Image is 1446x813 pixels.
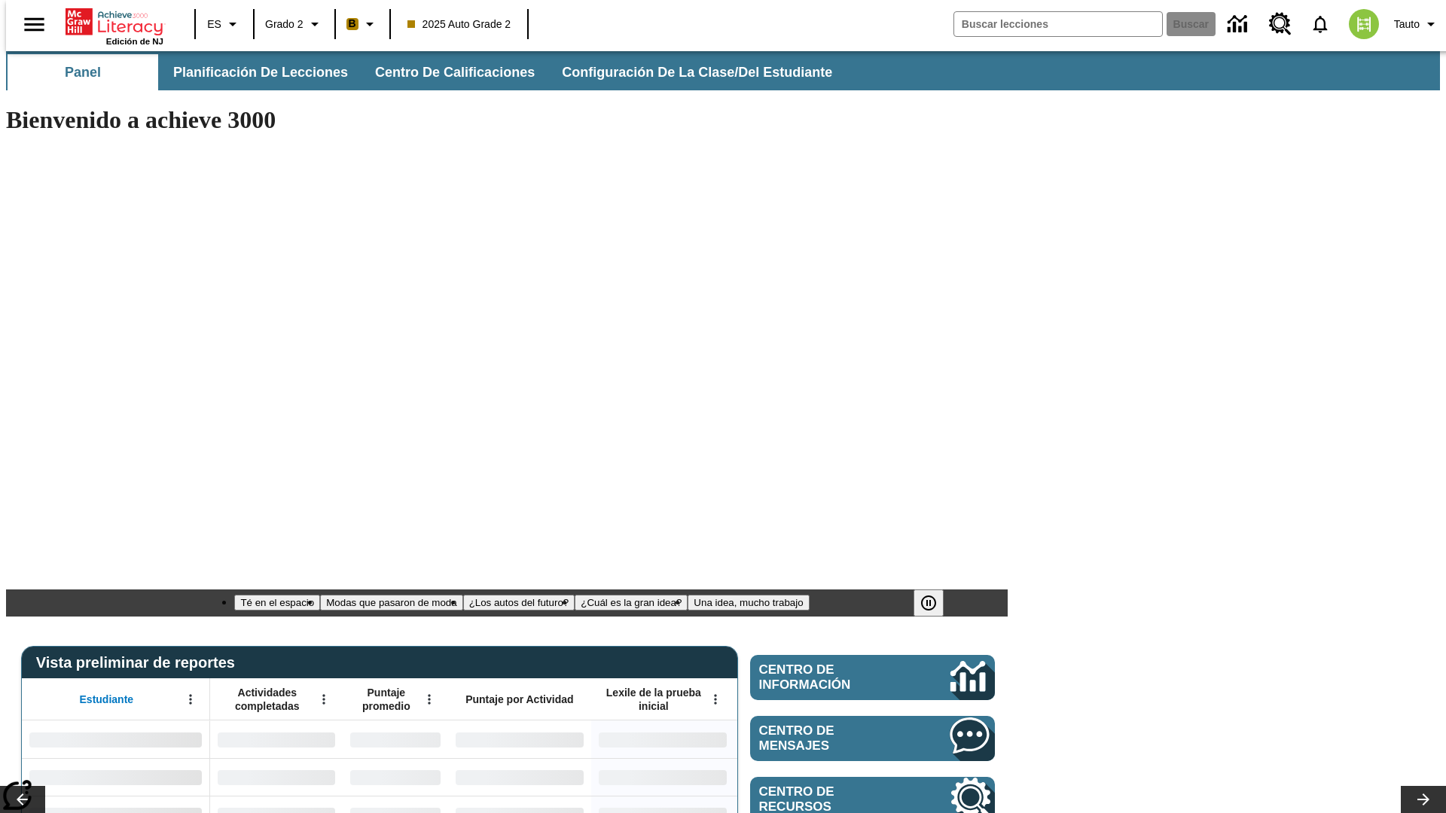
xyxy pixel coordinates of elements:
[173,64,348,81] span: Planificación de lecciones
[550,54,844,90] button: Configuración de la clase/del estudiante
[265,17,304,32] span: Grado 2
[1260,4,1301,44] a: Centro de recursos, Se abrirá en una pestaña nueva.
[954,12,1162,36] input: Buscar campo
[363,54,547,90] button: Centro de calificaciones
[349,14,356,33] span: B
[1219,4,1260,45] a: Centro de información
[218,686,317,713] span: Actividades completadas
[914,589,944,617] button: Pausar
[562,64,832,81] span: Configuración de la clase/del estudiante
[66,5,163,46] div: Portada
[1340,5,1388,44] button: Escoja un nuevo avatar
[575,595,688,611] button: Diapositiva 4 ¿Cuál es la gran idea?
[1301,5,1340,44] a: Notificaciones
[704,688,727,711] button: Abrir menú
[1401,786,1446,813] button: Carrusel de lecciones, seguir
[161,54,360,90] button: Planificación de lecciones
[36,654,243,671] span: Vista preliminar de reportes
[914,589,959,617] div: Pausar
[210,758,343,796] div: Sin datos,
[759,662,900,693] span: Centro de información
[599,686,709,713] span: Lexile de la prueba inicial
[234,595,320,611] button: Diapositiva 1 Té en el espacio
[66,7,163,37] a: Portada
[343,758,448,796] div: Sin datos,
[375,64,535,81] span: Centro de calificaciones
[465,693,573,706] span: Puntaje por Actividad
[207,17,221,32] span: ES
[259,11,330,38] button: Grado: Grado 2, Elige un grado
[6,51,1440,90] div: Subbarra de navegación
[418,688,441,711] button: Abrir menú
[12,2,56,47] button: Abrir el menú lateral
[6,54,846,90] div: Subbarra de navegación
[1394,17,1420,32] span: Tauto
[200,11,249,38] button: Lenguaje: ES, Selecciona un idioma
[407,17,511,32] span: 2025 Auto Grade 2
[6,106,1008,134] h1: Bienvenido a achieve 3000
[8,54,158,90] button: Panel
[179,688,202,711] button: Abrir menú
[759,723,905,754] span: Centro de mensajes
[65,64,101,81] span: Panel
[106,37,163,46] span: Edición de NJ
[350,686,423,713] span: Puntaje promedio
[1349,9,1379,39] img: avatar image
[343,720,448,758] div: Sin datos,
[750,655,995,700] a: Centro de información
[210,720,343,758] div: Sin datos,
[463,595,575,611] button: Diapositiva 3 ¿Los autos del futuro?
[313,688,335,711] button: Abrir menú
[340,11,385,38] button: Boost El color de la clase es anaranjado claro. Cambiar el color de la clase.
[688,595,809,611] button: Diapositiva 5 Una idea, mucho trabajo
[320,595,462,611] button: Diapositiva 2 Modas que pasaron de moda
[750,716,995,761] a: Centro de mensajes
[80,693,134,706] span: Estudiante
[1388,11,1446,38] button: Perfil/Configuración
